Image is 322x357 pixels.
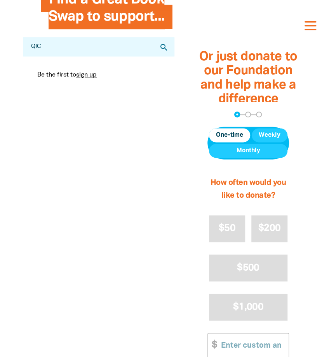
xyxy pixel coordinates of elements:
[76,72,97,78] a: sign up
[209,144,287,158] button: Monthly
[159,43,169,52] i: search
[219,224,235,233] span: $50
[207,127,289,159] div: Donation frequency
[234,111,240,117] button: Navigate to step 1 of 3 to enter your donation amount
[216,131,243,140] span: One-time
[258,224,280,233] span: $200
[245,111,251,117] button: Navigate to step 2 of 3 to enter your details
[236,146,260,155] span: Monthly
[199,51,297,105] span: Or just donate to our Foundation and help make a difference
[251,215,287,242] button: $200
[256,111,262,117] button: Navigate to step 3 of 3 to enter your payment details
[207,169,289,210] h2: How often would you like to donate?
[31,64,167,86] div: Be the first to
[208,333,217,357] span: $
[209,128,250,142] button: One-time
[31,64,167,86] div: Paginated content
[233,302,263,311] span: $1,000
[209,254,287,281] button: $500
[209,294,287,320] button: $1,000
[259,131,280,140] span: Weekly
[216,333,289,357] input: Enter custom amount
[237,263,259,272] span: $500
[209,215,245,242] button: $50
[252,128,287,142] button: Weekly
